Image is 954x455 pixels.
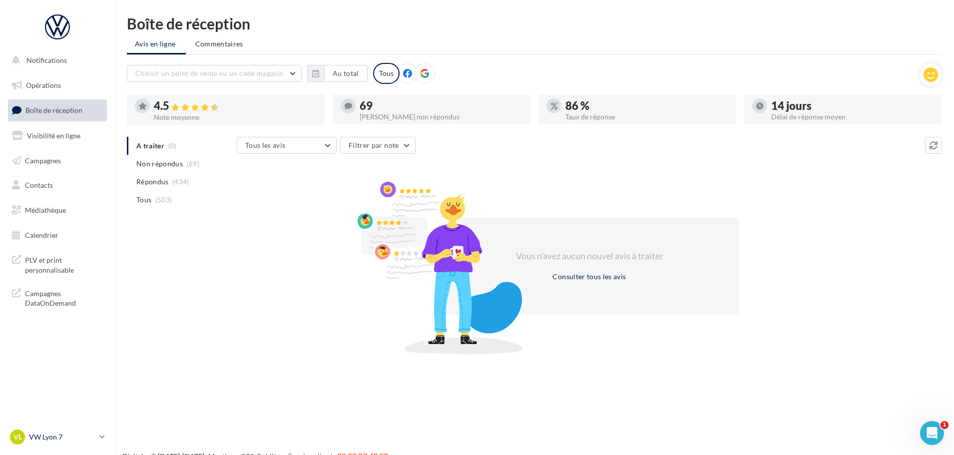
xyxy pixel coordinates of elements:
span: (434) [172,178,189,186]
span: Contacts [25,181,53,189]
div: Tous [373,63,400,84]
span: Non répondus [136,159,183,169]
span: Calendrier [25,231,58,239]
span: (503) [155,196,172,204]
span: Commentaires [195,39,243,48]
button: Au total [307,65,368,82]
span: Tous [136,195,151,205]
a: Campagnes [6,150,109,171]
div: Note moyenne [154,114,317,121]
span: Répondus [136,177,169,187]
div: Boîte de réception [127,16,942,31]
span: Choisir un point de vente ou un code magasin [135,69,283,77]
span: Médiathèque [25,206,66,214]
div: Vous n'avez aucun nouvel avis à traiter [503,250,675,263]
a: Opérations [6,75,109,96]
span: Notifications [26,56,67,64]
div: Délai de réponse moyen [771,113,934,120]
span: Campagnes DataOnDemand [25,287,103,308]
a: Médiathèque [6,200,109,221]
span: Opérations [26,81,61,89]
span: Campagnes [25,156,61,164]
div: 4.5 [154,100,317,112]
a: Boîte de réception [6,99,109,121]
button: Tous les avis [237,137,337,154]
span: VL [13,432,22,442]
a: Contacts [6,175,109,196]
div: Taux de réponse [565,113,728,120]
div: 14 jours [771,100,934,111]
button: Notifications [6,50,105,71]
a: VL VW Lyon 7 [8,428,107,447]
button: Choisir un point de vente ou un code magasin [127,65,302,82]
iframe: Intercom live chat [920,421,944,445]
p: VW Lyon 7 [29,432,95,442]
button: Filtrer par note [340,137,416,154]
a: Visibilité en ligne [6,125,109,146]
span: 1 [941,421,949,429]
button: Consulter tous les avis [548,271,630,283]
div: 69 [360,100,522,111]
span: Tous les avis [245,141,286,149]
span: Visibilité en ligne [27,131,80,140]
div: [PERSON_NAME] non répondus [360,113,522,120]
a: PLV et print personnalisable [6,249,109,279]
a: Calendrier [6,225,109,246]
a: Campagnes DataOnDemand [6,283,109,312]
button: Au total [324,65,368,82]
div: 86 % [565,100,728,111]
span: PLV et print personnalisable [25,253,103,275]
span: (69) [187,160,199,168]
span: Boîte de réception [25,106,82,114]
